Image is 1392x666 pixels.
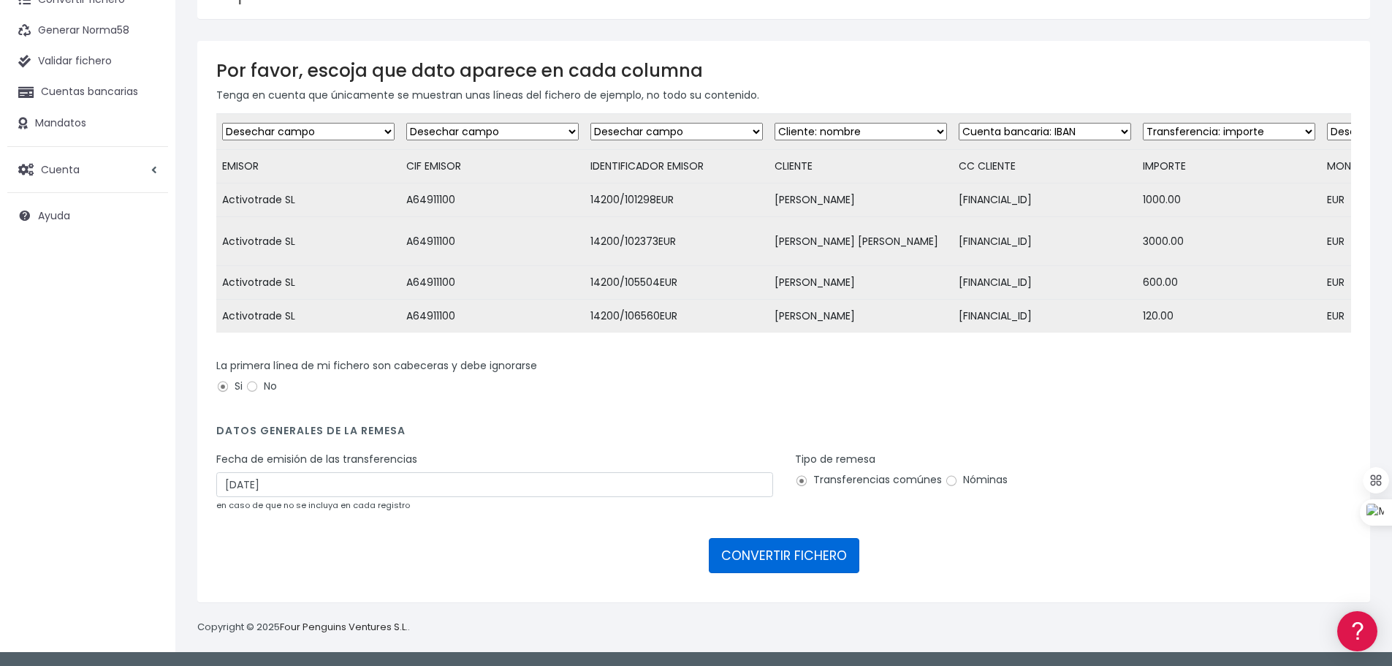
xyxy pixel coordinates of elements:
td: [FINANCIAL_ID] [953,266,1137,300]
td: [PERSON_NAME] [769,266,953,300]
h3: Por favor, escoja que dato aparece en cada columna [216,60,1351,81]
td: CC CLIENTE [953,150,1137,183]
a: POWERED BY ENCHANT [201,421,281,435]
td: [FINANCIAL_ID] [953,217,1137,266]
span: Cuenta [41,162,80,176]
a: Perfiles de empresas [15,253,278,276]
td: [FINANCIAL_ID] [953,300,1137,333]
button: Contáctanos [15,391,278,417]
td: A64911100 [400,217,585,266]
p: Tenga en cuenta que únicamente se muestran unas líneas del fichero de ejemplo, no todo su contenido. [216,87,1351,103]
a: Información general [15,124,278,147]
a: Formatos [15,185,278,208]
span: Ayuda [38,208,70,223]
h4: Datos generales de la remesa [216,425,1351,444]
td: IMPORTE [1137,150,1321,183]
td: 14200/102373EUR [585,217,769,266]
a: Ayuda [7,200,168,231]
a: Videotutoriales [15,230,278,253]
a: Four Penguins Ventures S.L. [280,620,408,634]
td: CIF EMISOR [400,150,585,183]
td: 1000.00 [1137,183,1321,217]
td: 3000.00 [1137,217,1321,266]
label: No [246,379,277,394]
div: Programadores [15,351,278,365]
td: 600.00 [1137,266,1321,300]
div: Facturación [15,290,278,304]
td: 14200/101298EUR [585,183,769,217]
a: Validar fichero [7,46,168,77]
p: Copyright © 2025 . [197,620,410,635]
td: Activotrade SL [216,217,400,266]
a: Problemas habituales [15,208,278,230]
div: Convertir ficheros [15,162,278,175]
small: en caso de que no se incluya en cada registro [216,499,410,511]
td: Activotrade SL [216,300,400,333]
td: Activotrade SL [216,266,400,300]
label: La primera línea de mi fichero son cabeceras y debe ignorarse [216,358,537,374]
label: Fecha de emisión de las transferencias [216,452,417,467]
a: Mandatos [7,108,168,139]
div: Información general [15,102,278,116]
label: Transferencias comúnes [795,472,942,488]
button: CONVERTIR FICHERO [709,538,859,573]
td: A64911100 [400,300,585,333]
td: [FINANCIAL_ID] [953,183,1137,217]
td: Activotrade SL [216,183,400,217]
td: IDENTIFICADOR EMISOR [585,150,769,183]
td: EMISOR [216,150,400,183]
a: Cuenta [7,154,168,185]
label: Nóminas [945,472,1008,488]
a: Cuentas bancarias [7,77,168,107]
td: [PERSON_NAME] [769,183,953,217]
td: 120.00 [1137,300,1321,333]
td: 14200/105504EUR [585,266,769,300]
a: Generar Norma58 [7,15,168,46]
td: 14200/106560EUR [585,300,769,333]
label: Si [216,379,243,394]
td: [PERSON_NAME] [PERSON_NAME] [769,217,953,266]
a: API [15,374,278,396]
label: Tipo de remesa [795,452,875,467]
td: CLIENTE [769,150,953,183]
td: [PERSON_NAME] [769,300,953,333]
td: A64911100 [400,183,585,217]
td: A64911100 [400,266,585,300]
a: General [15,314,278,336]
